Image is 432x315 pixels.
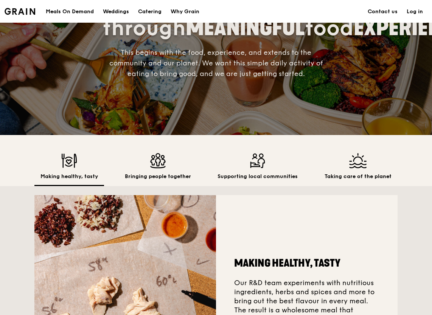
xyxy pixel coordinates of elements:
[402,0,427,23] a: Log in
[40,153,98,168] img: Making healthy, tasty
[325,173,392,180] h2: Taking care of the planet
[363,0,402,23] a: Contact us
[125,173,191,180] h2: Bringing people together
[98,0,134,23] a: Weddings
[109,48,323,78] span: This begins with the food, experience, and extends to the community and our planet. We want this ...
[46,0,94,23] div: Meals On Demand
[325,153,392,168] img: Taking care of the planet
[218,153,298,168] img: Supporting local communities
[134,0,166,23] a: Catering
[166,0,204,23] a: Why Grain
[103,0,129,23] div: Weddings
[186,16,305,41] span: MEANINGFUL
[138,0,162,23] div: Catering
[218,173,298,180] h2: Supporting local communities
[5,8,35,15] img: Grain
[125,153,191,168] img: Bringing people together
[234,256,379,270] h2: Making healthy, tasty
[171,0,199,23] div: Why Grain
[40,173,98,180] h2: Making healthy, tasty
